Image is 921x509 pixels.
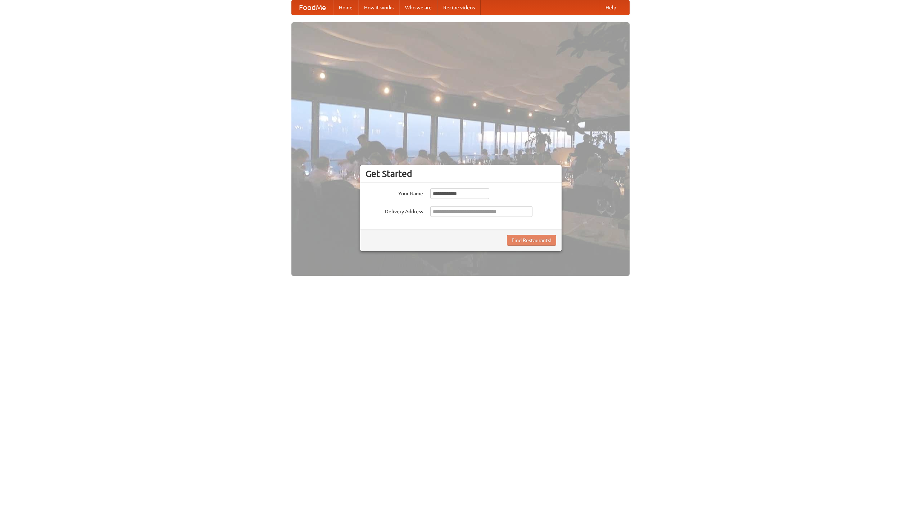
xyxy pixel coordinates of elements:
h3: Get Started [366,168,556,179]
button: Find Restaurants! [507,235,556,246]
a: How it works [358,0,399,15]
a: Recipe videos [437,0,481,15]
label: Your Name [366,188,423,197]
a: FoodMe [292,0,333,15]
a: Who we are [399,0,437,15]
a: Help [600,0,622,15]
label: Delivery Address [366,206,423,215]
a: Home [333,0,358,15]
